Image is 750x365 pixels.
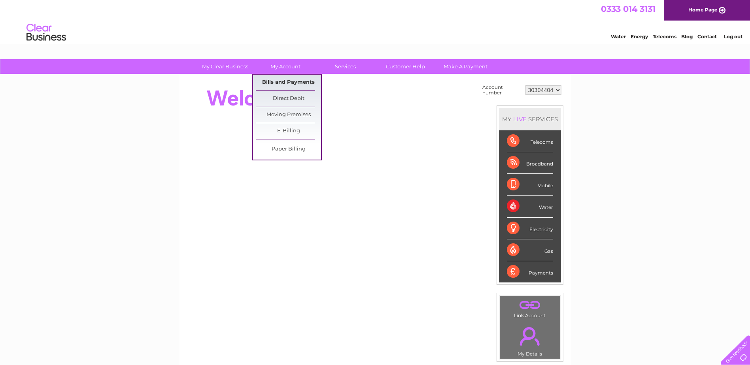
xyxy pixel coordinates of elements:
[256,107,321,123] a: Moving Premises
[256,123,321,139] a: E-Billing
[256,75,321,90] a: Bills and Payments
[697,34,717,40] a: Contact
[653,34,676,40] a: Telecoms
[26,21,66,45] img: logo.png
[507,152,553,174] div: Broadband
[499,108,561,130] div: MY SERVICES
[631,34,648,40] a: Energy
[256,141,321,157] a: Paper Billing
[502,298,558,312] a: .
[256,91,321,107] a: Direct Debit
[507,261,553,282] div: Payments
[611,34,626,40] a: Water
[313,59,378,74] a: Services
[480,83,523,98] td: Account number
[253,59,318,74] a: My Account
[373,59,438,74] a: Customer Help
[499,320,561,359] td: My Details
[433,59,498,74] a: Make A Payment
[507,196,553,217] div: Water
[507,218,553,239] div: Electricity
[193,59,258,74] a: My Clear Business
[507,239,553,261] div: Gas
[189,4,562,38] div: Clear Business is a trading name of Verastar Limited (registered in [GEOGRAPHIC_DATA] No. 3667643...
[724,34,742,40] a: Log out
[507,174,553,196] div: Mobile
[681,34,693,40] a: Blog
[499,295,561,320] td: Link Account
[502,322,558,350] a: .
[512,115,528,123] div: LIVE
[507,130,553,152] div: Telecoms
[601,4,656,14] a: 0333 014 3131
